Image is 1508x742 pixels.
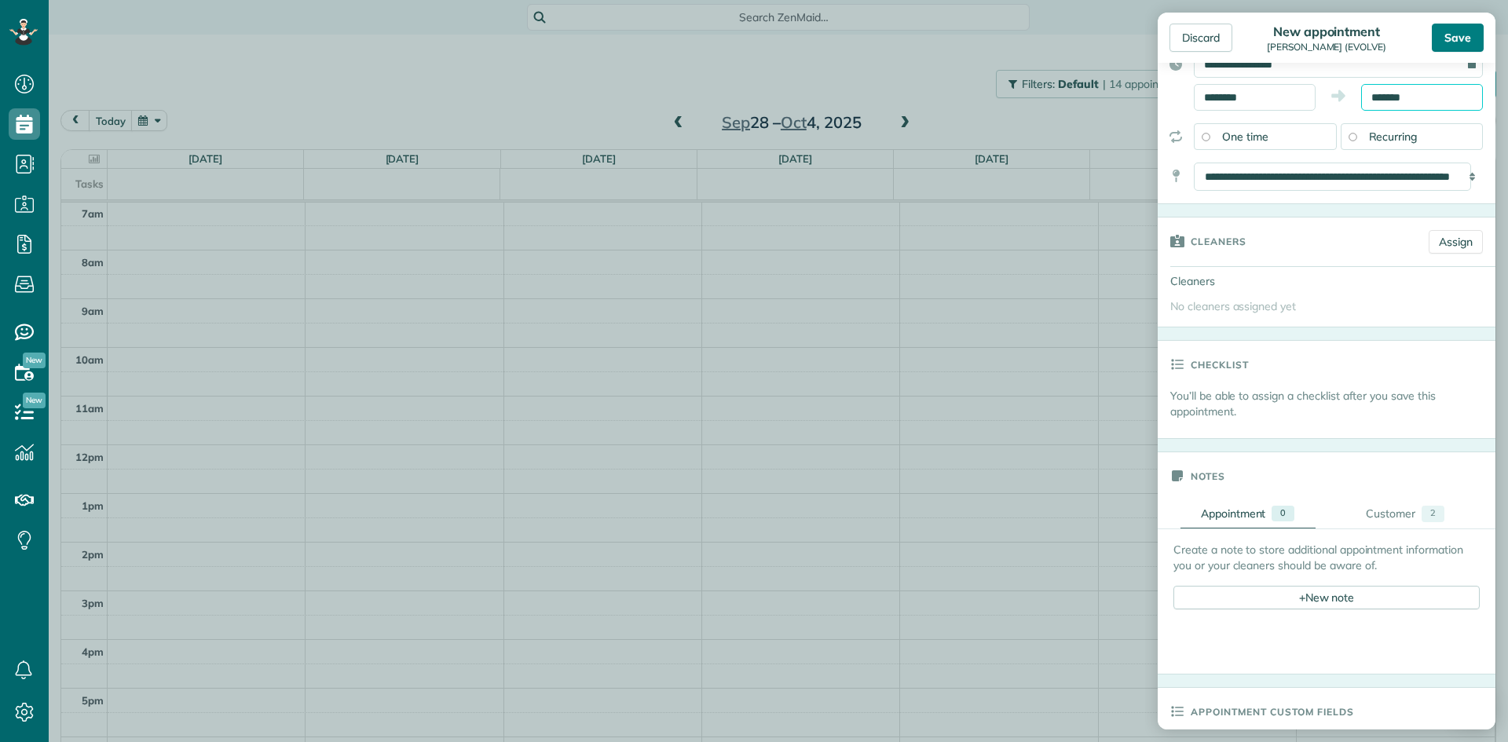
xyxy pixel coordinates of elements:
[1173,586,1480,609] a: +New note
[1432,24,1484,52] div: Save
[23,353,46,368] span: New
[1191,341,1249,388] h3: Checklist
[1366,506,1415,522] div: Customer
[1222,130,1268,144] span: One time
[1369,130,1418,144] span: Recurring
[1349,133,1356,141] input: Recurring
[1191,452,1225,499] h3: Notes
[1191,217,1246,265] h3: Cleaners
[1191,688,1354,735] h3: Appointment custom fields
[1299,590,1305,604] span: +
[1173,542,1480,573] p: Create a note to store additional appointment information you or your cleaners should be aware of.
[1422,506,1444,522] div: 2
[1429,230,1483,254] a: Assign
[1272,506,1294,521] div: 0
[1158,267,1268,295] div: Cleaners
[1173,586,1480,609] div: New note
[1201,506,1266,521] div: Appointment
[1202,133,1210,141] input: One time
[1170,388,1495,419] p: You’ll be able to assign a checklist after you save this appointment.
[23,393,46,408] span: New
[1169,24,1232,52] div: Discard
[1262,24,1391,39] div: New appointment
[1262,42,1391,53] div: [PERSON_NAME] (EVOLVE)
[1170,299,1296,313] span: No cleaners assigned yet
